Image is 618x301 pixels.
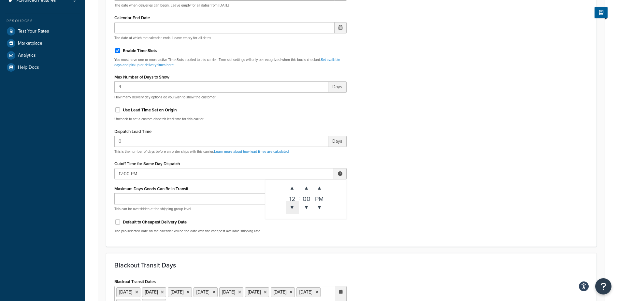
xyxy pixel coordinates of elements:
a: Set available days and pickup or delivery times here. [114,57,340,67]
label: Enable Time Slots [123,48,157,54]
p: The date at which the calendar ends. Leave empty for all dates [114,36,347,40]
span: ▼ [300,201,313,214]
span: Days [328,81,347,93]
li: [DATE] [168,287,192,297]
span: ▲ [313,181,326,194]
div: PM [313,194,326,201]
span: Help Docs [18,65,39,70]
label: Use Lead Time Set on Origin [123,107,177,113]
span: ▼ [286,201,299,214]
p: The date when deliveries can begin. Leave empty for all dates from [DATE] [114,3,347,8]
li: [DATE] [194,287,218,297]
p: How many delivery day options do you wish to show the customer [114,95,347,100]
li: [DATE] [219,287,243,297]
p: This can be overridden at the shipping group level [114,207,347,211]
li: [DATE] [296,287,321,297]
div: Resources [5,18,80,24]
label: Blackout Transit Dates [114,279,156,284]
a: Test Your Rates [5,25,80,37]
a: Learn more about how lead times are calculated. [214,149,290,154]
a: Analytics [5,50,80,61]
div: : [299,181,300,214]
label: Default to Cheapest Delivery Date [123,219,187,225]
label: Max Number of Days to Show [114,75,169,79]
li: [DATE] [271,287,295,297]
h3: Blackout Transit Days [114,262,588,269]
span: Test Your Rates [18,29,49,34]
button: Show Help Docs [595,7,608,18]
a: Help Docs [5,62,80,73]
div: 00 [300,194,313,201]
button: Open Resource Center [595,278,611,294]
p: The pre-selected date on the calendar will be the date with the cheapest available shipping rate [114,229,347,234]
li: [DATE] [245,287,269,297]
label: Cutoff Time for Same Day Dispatch [114,161,180,166]
span: Marketplace [18,41,42,46]
p: You must have one or more active Time Slots applied to this carrier. Time slot settings will only... [114,57,347,67]
label: Maximum Days Goods Can Be in Transit [114,186,188,191]
label: Dispatch Lead Time [114,129,151,134]
span: ▲ [300,181,313,194]
span: Days [328,136,347,147]
li: [DATE] [142,287,166,297]
span: ▲ [286,181,299,194]
p: Uncheck to set a custom dispatch lead time for this carrier [114,117,347,122]
label: Calendar End Date [114,15,150,20]
a: Marketplace [5,37,80,49]
p: This is the number of days before an order ships with this carrier. [114,149,347,154]
div: 12 [286,194,299,201]
li: [DATE] [116,287,140,297]
span: ▼ [313,201,326,214]
span: Analytics [18,53,36,58]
